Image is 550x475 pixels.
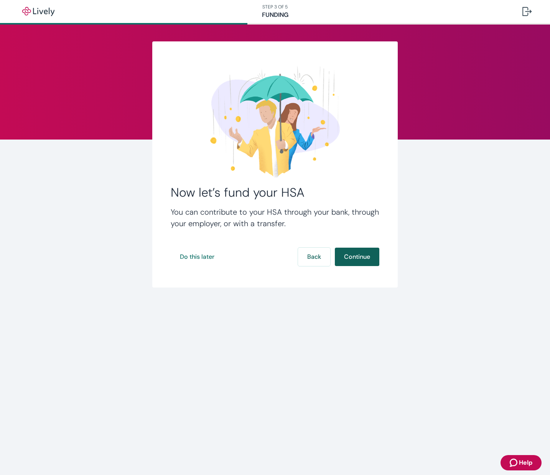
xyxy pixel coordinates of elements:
button: Back [298,248,330,266]
button: Zendesk support iconHelp [501,455,542,470]
img: Lively [17,7,60,16]
h4: You can contribute to your HSA through your bank, through your employer, or with a transfer. [171,206,379,229]
svg: Zendesk support icon [510,458,519,467]
button: Continue [335,248,379,266]
span: Help [519,458,532,467]
button: Do this later [171,248,224,266]
button: Log out [516,2,538,21]
h2: Now let’s fund your HSA [171,185,379,200]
